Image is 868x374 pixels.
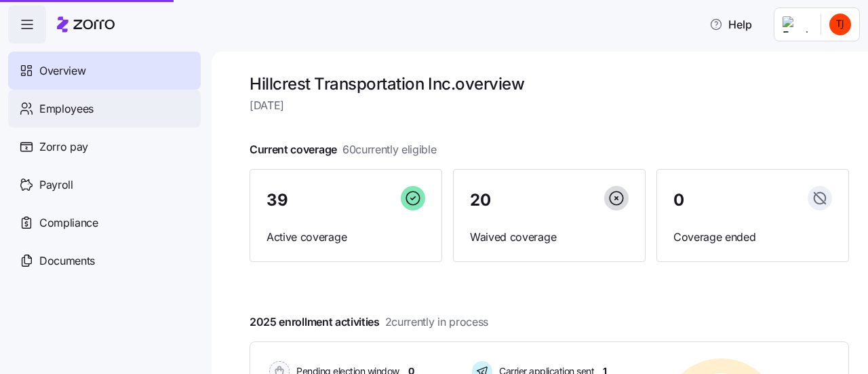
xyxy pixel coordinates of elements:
span: Documents [39,253,95,269]
a: Overview [8,52,201,90]
a: Employees [8,90,201,128]
span: 20 [470,192,490,208]
span: 2025 enrollment activities [250,314,488,331]
span: Zorro pay [39,138,88,155]
span: [DATE] [250,97,849,114]
span: 2 currently in process [385,314,488,331]
span: Payroll [39,176,73,193]
span: Coverage ended [673,229,832,246]
span: Waived coverage [470,229,629,246]
span: Compliance [39,214,98,231]
button: Help [698,11,763,38]
img: 7ffd9be2aa524e31c952bc41b2e0114f [829,14,851,35]
span: Current coverage [250,141,437,158]
span: Active coverage [267,229,425,246]
a: Zorro pay [8,128,201,166]
a: Payroll [8,166,201,204]
span: Employees [39,100,94,117]
h1: Hillcrest Transportation Inc. overview [250,73,849,94]
span: 60 currently eligible [342,141,437,158]
span: 39 [267,192,288,208]
img: Employer logo [783,16,810,33]
span: Overview [39,62,85,79]
span: 0 [673,192,684,208]
a: Documents [8,242,201,280]
span: Help [709,16,752,33]
a: Compliance [8,204,201,242]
